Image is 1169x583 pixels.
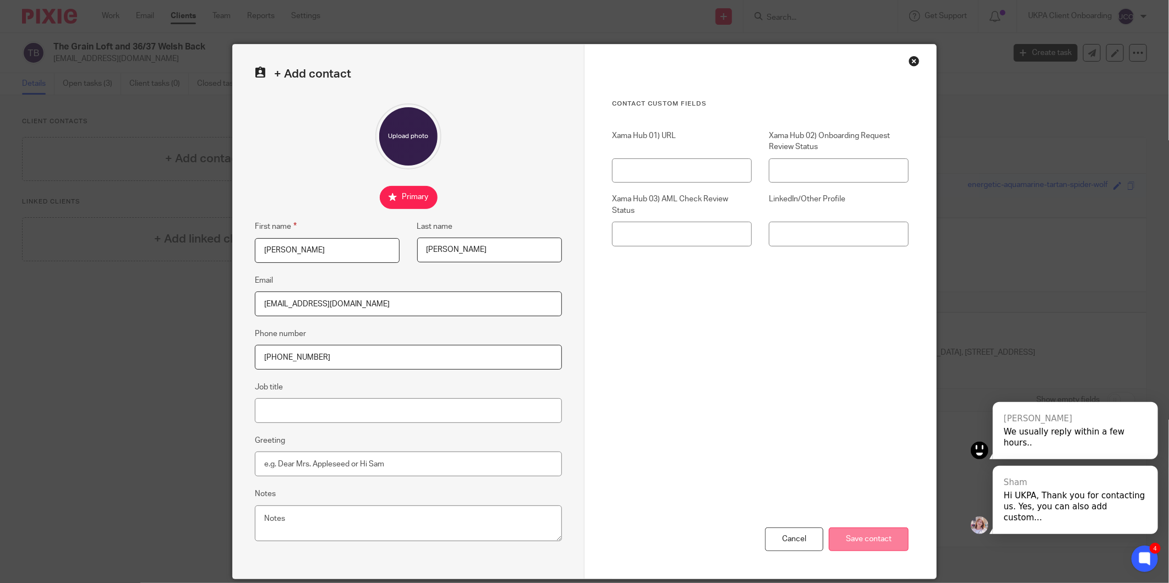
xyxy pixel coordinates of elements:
[255,382,283,393] label: Job title
[829,527,909,551] input: Save contact
[255,488,276,499] label: Notes
[1004,413,1147,424] div: [PERSON_NAME]
[769,194,909,216] label: LinkedIn/Other Profile
[255,220,297,233] label: First name
[255,452,562,476] input: e.g. Dear Mrs. Appleseed or Hi Sam
[1004,477,1147,488] div: Sham
[612,100,909,108] h3: Contact Custom fields
[255,435,285,446] label: Greeting
[1150,543,1161,554] div: 4
[971,516,988,534] img: F1UrsVTexltsAZ4G4SKrkhzgDvE5jJpTdNj4TsgpCYClf3yFuOf8dN5FSSD325rTx73gOPpd2g9.png
[971,442,988,459] img: kai.png
[1004,490,1147,523] div: Hi UKPA, Thank you for contacting us. Yes, you can also add custom...
[1004,426,1147,448] div: We usually reply within a few hours..
[255,275,273,286] label: Email
[417,221,453,232] label: Last name
[255,328,306,339] label: Phone number
[612,130,752,153] label: Xama Hub 01) URL
[255,67,562,81] h2: + Add contact
[612,194,752,216] label: Xama Hub 03) AML Check Review Status
[909,56,920,67] div: Close this dialog window
[769,130,909,153] label: Xama Hub 02) Onboarding Request Review Status
[765,527,823,551] div: Cancel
